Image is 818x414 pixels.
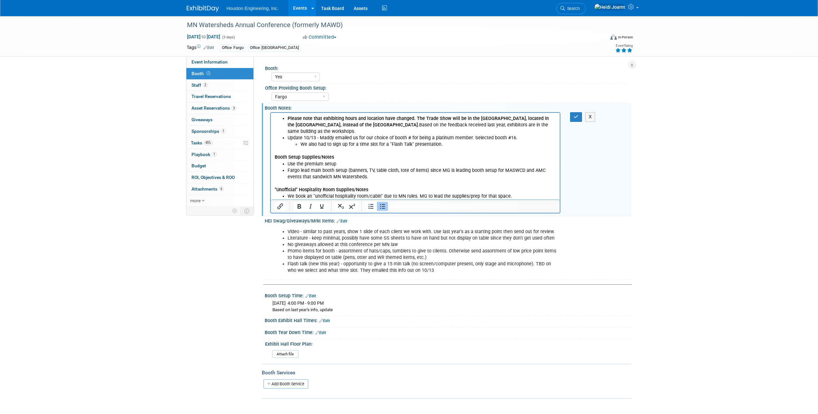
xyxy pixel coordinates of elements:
[377,202,388,211] button: Bullet list
[186,126,253,137] a: Sponsorships1
[275,202,286,211] button: Insert/edit link
[190,198,201,203] span: more
[192,71,212,76] span: Booth
[186,172,253,183] a: ROI, Objectives & ROO
[565,6,580,11] span: Search
[262,369,632,376] div: Booth Services
[618,35,633,40] div: In-Person
[272,307,627,313] div: Based on last year's info, update
[288,248,557,261] li: Promo items for booth - assortment of hats/caps, tumblers to give to clients. Otherwise send asso...
[265,64,629,72] div: Booth:
[265,328,632,336] div: Booth Tear Down Time:
[294,202,305,211] button: Bold
[192,129,226,134] span: Sponsorships
[201,34,207,39] span: to
[319,319,330,323] a: Edit
[271,113,560,200] iframe: Rich Text Area
[186,91,253,102] a: Travel Reservations
[192,163,206,168] span: Budget
[288,229,557,235] li: Video - similar to past years, show 1 slide of each client we work with. Use last year's as a sta...
[192,59,228,64] span: Event Information
[229,207,241,215] td: Personalize Event Tab Strip
[315,330,326,335] a: Edit
[288,235,557,241] li: Literature - keep minimal, possibly have some SS sheets to have on hand but not display on table ...
[186,195,253,206] a: more
[366,202,377,211] button: Numbered list
[192,83,208,88] span: Staff
[192,186,224,192] span: Attachments
[203,45,214,50] a: Edit
[265,339,629,347] div: Exhibit Hall Floor Plan:
[240,207,253,215] td: Toggle Event Tabs
[265,103,632,111] div: Booth Notes:
[556,3,586,14] a: Search
[265,83,629,91] div: Office Providing Booth Setup:
[248,44,301,51] div: Office: [GEOGRAPHIC_DATA]
[227,6,279,11] span: Houston Engineering, Inc.
[221,129,226,133] span: 1
[186,114,253,125] a: Giveaways
[347,202,358,211] button: Superscript
[191,140,212,145] span: Tasks
[594,4,626,11] img: Heidi Joarnt
[288,261,557,274] li: Flash talk (new this year) - opportunity to give a 15 min talk (no screen/computer present, only ...
[186,160,253,172] a: Budget
[585,112,596,122] button: X
[265,316,632,324] div: Booth Exhibit Hall Times:
[265,216,632,224] div: HEI Swag/Giveaways/Mrkt Items:
[265,291,632,299] div: Booth Setup Time:
[212,152,217,157] span: 1
[186,137,253,149] a: Tasks45%
[186,149,253,160] a: Playbook1
[192,175,235,180] span: ROI, Objectives & ROO
[186,68,253,79] a: Booth
[610,34,617,40] img: Format-Inperson.png
[222,35,235,39] span: (3 days)
[192,105,236,111] span: Asset Reservations
[186,80,253,91] a: Staff2
[203,83,208,87] span: 2
[192,152,217,157] span: Playbook
[316,202,327,211] button: Underline
[220,44,246,51] div: Office: Fargo
[186,103,253,114] a: Asset Reservations3
[305,294,316,298] a: Edit
[187,5,219,12] img: ExhibitDay
[615,44,633,47] div: Event Rating
[337,219,347,223] a: Edit
[219,186,224,191] span: 6
[567,34,633,43] div: Event Format
[186,56,253,68] a: Event Information
[232,106,236,111] span: 3
[185,19,595,31] div: MN Watersheds Annual Conference (formerly MAWD)
[186,183,253,195] a: Attachments6
[301,34,339,41] button: Committed
[263,379,308,389] a: Add Booth Service
[192,117,212,122] span: Giveaways
[187,44,214,52] td: Tags
[192,94,231,99] span: Travel Reservations
[205,71,212,76] span: Booth not reserved yet
[288,241,557,248] li: No giveaways allowed at this conference per MN law
[335,202,346,211] button: Subscript
[204,140,212,145] span: 45%
[187,34,221,40] span: [DATE] [DATE]
[305,202,316,211] button: Italic
[272,301,324,306] span: [DATE] 4:00 PM - 9:00 PM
